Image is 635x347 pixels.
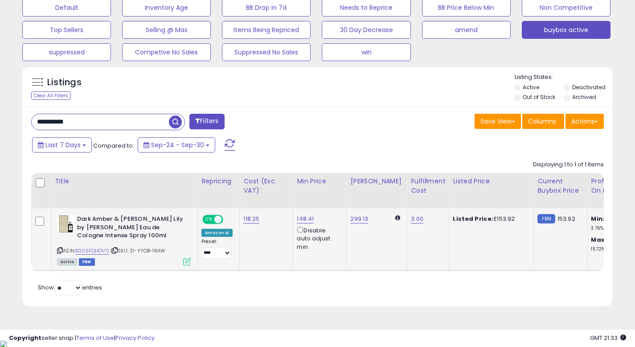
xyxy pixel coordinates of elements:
[515,73,613,82] p: Listing States:
[523,93,555,101] label: Out of Stock
[45,140,81,149] span: Last 7 Days
[522,114,564,129] button: Columns
[453,215,527,223] div: £153.92
[453,215,493,223] b: Listed Price:
[422,21,511,39] button: amend
[475,114,521,129] button: Save View
[138,137,215,153] button: Sep-24 - Sep-30
[76,334,114,342] a: Terms of Use
[32,137,92,153] button: Last 7 Days
[297,177,343,186] div: Min Price
[537,177,583,195] div: Current Buybox Price
[57,215,75,233] img: 41C-EGu0gPL._SL40_.jpg
[22,43,111,61] button: suppressed
[590,334,626,342] span: 2025-10-8 21:33 GMT
[523,83,539,91] label: Active
[243,215,259,223] a: 118.25
[222,43,311,61] button: Suppressed No Sales
[57,215,191,264] div: ASIN:
[572,83,606,91] label: Deactivated
[533,161,604,169] div: Displaying 1 to 1 of 1 items
[522,21,610,39] button: buybox active
[297,225,340,251] div: Disable auto adjust min
[350,177,403,186] div: [PERSON_NAME]
[453,177,530,186] div: Listed Price
[203,216,214,223] span: ON
[57,258,78,266] span: All listings currently available for purchase on Amazon
[38,283,102,292] span: Show: entries
[411,215,423,223] a: 3.00
[243,177,289,195] div: Cost (Exc. VAT)
[201,239,233,259] div: Preset:
[122,21,211,39] button: Selling @ Max
[591,235,606,244] b: Max:
[75,247,109,255] a: B005FQHGV0
[47,76,82,89] h5: Listings
[350,215,368,223] a: 299.13
[77,215,185,242] b: Dark Amber & [PERSON_NAME] Lily by [PERSON_NAME] Eau de Cologne Intense Spray 100ml
[411,177,445,195] div: Fulfillment Cost
[189,114,224,129] button: Filters
[201,229,233,237] div: Amazon AI
[201,177,236,186] div: Repricing
[557,215,575,223] span: 153.92
[9,334,155,343] div: seller snap | |
[151,140,204,149] span: Sep-24 - Sep-30
[79,258,95,266] span: FBM
[322,43,410,61] button: win
[9,334,41,342] strong: Copyright
[222,21,311,39] button: Items Being Repriced
[93,141,134,150] span: Compared to:
[22,21,111,39] button: Top Sellers
[31,91,71,100] div: Clear All Filters
[111,247,165,254] span: | SKU: ZI-YYOB-1RAW
[565,114,604,129] button: Actions
[297,215,314,223] a: 148.41
[591,215,604,223] b: Min:
[537,214,555,223] small: FBM
[528,117,556,126] span: Columns
[322,21,410,39] button: 30 Day Decrease
[115,334,155,342] a: Privacy Policy
[55,177,194,186] div: Title
[572,93,596,101] label: Archived
[122,43,211,61] button: Competive No Sales
[222,216,236,223] span: OFF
